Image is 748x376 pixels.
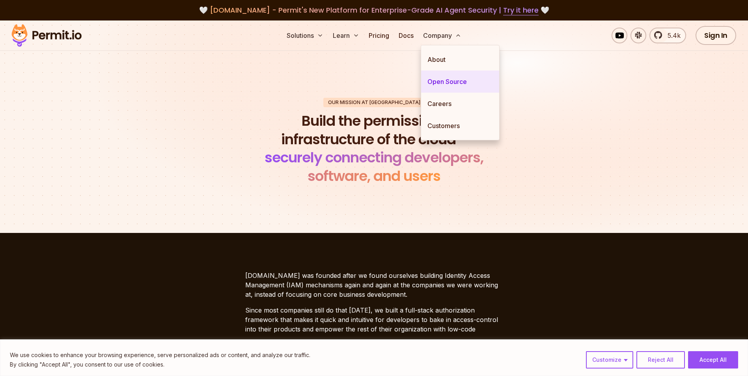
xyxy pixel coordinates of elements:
a: Open Source [421,71,499,93]
div: Our mission at [GEOGRAPHIC_DATA] [323,98,425,107]
a: Customers [421,115,499,137]
span: 5.4k [663,31,681,40]
button: Reject All [636,351,685,369]
a: Sign In [696,26,736,45]
span: [DOMAIN_NAME] - Permit's New Platform for Enterprise-Grade AI Agent Security | [210,5,539,15]
a: About [421,48,499,71]
button: Solutions [284,28,326,43]
h1: Build the permissions infrastructure of the cloud - [254,112,494,186]
p: We use cookies to enhance your browsing experience, serve personalized ads or content, and analyz... [10,350,310,360]
button: Customize [586,351,633,369]
div: 🤍 🤍 [19,5,729,16]
a: Pricing [366,28,392,43]
a: Careers [421,93,499,115]
button: Learn [330,28,362,43]
p: By clicking "Accept All", you consent to our use of cookies. [10,360,310,369]
p: Since most companies still do that [DATE], we built a full-stack authorization framework that mak... [245,305,503,334]
button: Company [420,28,464,43]
button: Accept All [688,351,738,369]
a: Try it here [503,5,539,15]
img: Permit logo [8,22,85,49]
span: securely connecting developers, software, and users [265,147,483,186]
a: Docs [395,28,417,43]
p: [DOMAIN_NAME] was founded after we found ourselves building Identity Access Management (IAM) mech... [245,271,503,299]
a: 5.4k [649,28,686,43]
